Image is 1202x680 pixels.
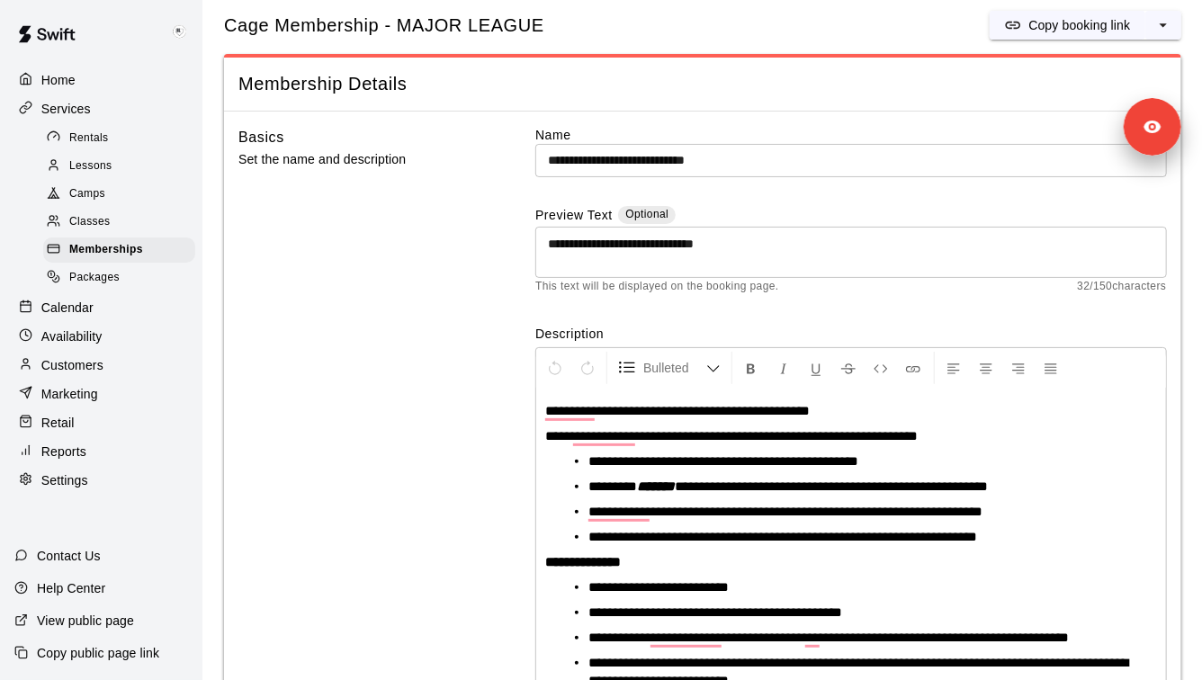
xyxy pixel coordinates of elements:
label: Preview Text [535,206,613,227]
div: split button [990,11,1180,40]
a: Classes [43,209,202,237]
p: Set the name and description [238,148,480,171]
button: Insert Code [866,352,896,384]
a: Home [14,67,188,94]
span: Packages [69,269,120,287]
a: Retail [14,409,188,436]
span: Rentals [69,130,109,148]
button: Format Italics [768,352,799,384]
p: Availability [41,327,103,345]
p: Services [41,100,91,118]
span: Membership Details [238,72,1167,96]
div: Packages [43,265,195,291]
div: Camps [43,182,195,207]
button: Copy booking link [990,11,1144,40]
button: Right Align [1003,352,1034,384]
p: Contact Us [37,547,101,565]
p: Copy booking link [1028,16,1130,34]
span: Bulleted List [643,359,706,377]
span: Lessons [69,157,112,175]
a: Calendar [14,294,188,321]
span: 32 / 150 characters [1077,278,1166,296]
button: Format Bold [736,352,767,384]
p: Customers [41,356,103,374]
a: Reports [14,438,188,465]
button: Left Align [938,352,969,384]
img: Keith Brooks [168,22,190,43]
a: Availability [14,323,188,350]
p: Retail [41,414,75,432]
div: Rentals [43,126,195,151]
span: Cage Membership - MAJOR LEAGUE [224,13,544,38]
span: Memberships [69,241,143,259]
label: Description [535,325,1166,343]
div: Memberships [43,237,195,263]
span: This text will be displayed on the booking page. [535,278,779,296]
button: Format Underline [801,352,831,384]
a: Marketing [14,380,188,407]
h6: Basics [238,126,284,149]
button: Redo [572,352,603,384]
span: Optional [625,208,668,220]
a: Packages [43,264,202,292]
p: Calendar [41,299,94,317]
p: Home [41,71,76,89]
span: Camps [69,185,105,203]
a: Services [14,95,188,122]
button: Undo [540,352,570,384]
p: Help Center [37,579,105,597]
a: Lessons [43,152,202,180]
button: Center Align [971,352,1001,384]
span: Classes [69,213,110,231]
button: Insert Link [898,352,928,384]
button: select merge strategy [1145,11,1181,40]
button: Formatting Options [611,352,728,384]
p: Settings [41,471,88,489]
p: Marketing [41,385,98,403]
button: Format Strikethrough [833,352,864,384]
a: Settings [14,467,188,494]
div: Classes [43,210,195,235]
a: Rentals [43,124,202,152]
div: Lessons [43,154,195,179]
label: Name [535,126,1166,144]
a: Customers [14,352,188,379]
p: Reports [41,443,86,461]
p: View public page [37,612,134,630]
p: Copy public page link [37,644,159,662]
a: Memberships [43,237,202,264]
button: Justify Align [1036,352,1066,384]
div: Keith Brooks [165,14,202,50]
a: Camps [43,181,202,209]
